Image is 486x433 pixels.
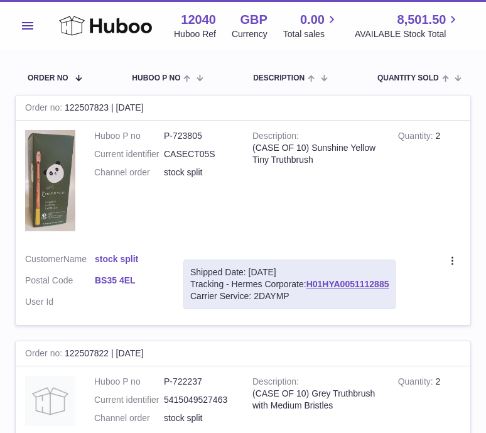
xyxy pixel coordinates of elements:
[94,130,164,142] dt: Huboo P no
[25,130,75,231] img: 120401677768121.png
[164,412,234,424] dd: stock split
[306,279,389,289] a: H01HYA0051112885
[252,142,379,166] div: (CASE OF 10) Sunshine Yellow Tiny Truthbrush
[132,74,180,82] span: Huboo P no
[164,376,234,388] dd: P-722237
[252,388,379,412] div: (CASE OF 10) Grey Truthbrush with Medium Bristles
[25,275,95,290] dt: Postal Code
[252,131,299,144] strong: Description
[253,74,305,82] span: Description
[25,296,95,308] dt: User Id
[164,167,234,178] dd: stock split
[94,167,164,178] dt: Channel order
[28,74,68,82] span: Order No
[25,348,65,361] strong: Order no
[300,11,325,28] span: 0.00
[164,148,234,160] dd: CASECT05S
[398,131,436,144] strong: Quantity
[398,376,436,390] strong: Quantity
[181,11,216,28] strong: 12040
[377,74,439,82] span: Quantity Sold
[94,412,164,424] dt: Channel order
[232,28,267,40] div: Currency
[283,28,339,40] span: Total sales
[283,11,339,40] a: 0.00 Total sales
[94,394,164,406] dt: Current identifier
[25,102,65,116] strong: Order no
[174,28,216,40] div: Huboo Ref
[164,394,234,406] dd: 5415049527463
[240,11,267,28] strong: GBP
[94,376,164,388] dt: Huboo P no
[355,28,461,40] span: AVAILABLE Stock Total
[95,275,165,287] a: BS35 4EL
[252,376,299,390] strong: Description
[94,148,164,160] dt: Current identifier
[389,121,470,244] td: 2
[190,266,389,278] div: Shipped Date: [DATE]
[397,11,446,28] span: 8,501.50
[25,376,75,426] img: no-photo.jpg
[164,130,234,142] dd: P-723805
[25,254,63,264] span: Customer
[95,253,165,265] a: stock split
[190,290,389,302] div: Carrier Service: 2DAYMP
[16,341,470,366] div: 122507822 | [DATE]
[355,11,461,40] a: 8,501.50 AVAILABLE Stock Total
[183,260,396,309] div: Tracking - Hermes Corporate:
[16,96,470,121] div: 122507823 | [DATE]
[25,253,95,268] dt: Name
